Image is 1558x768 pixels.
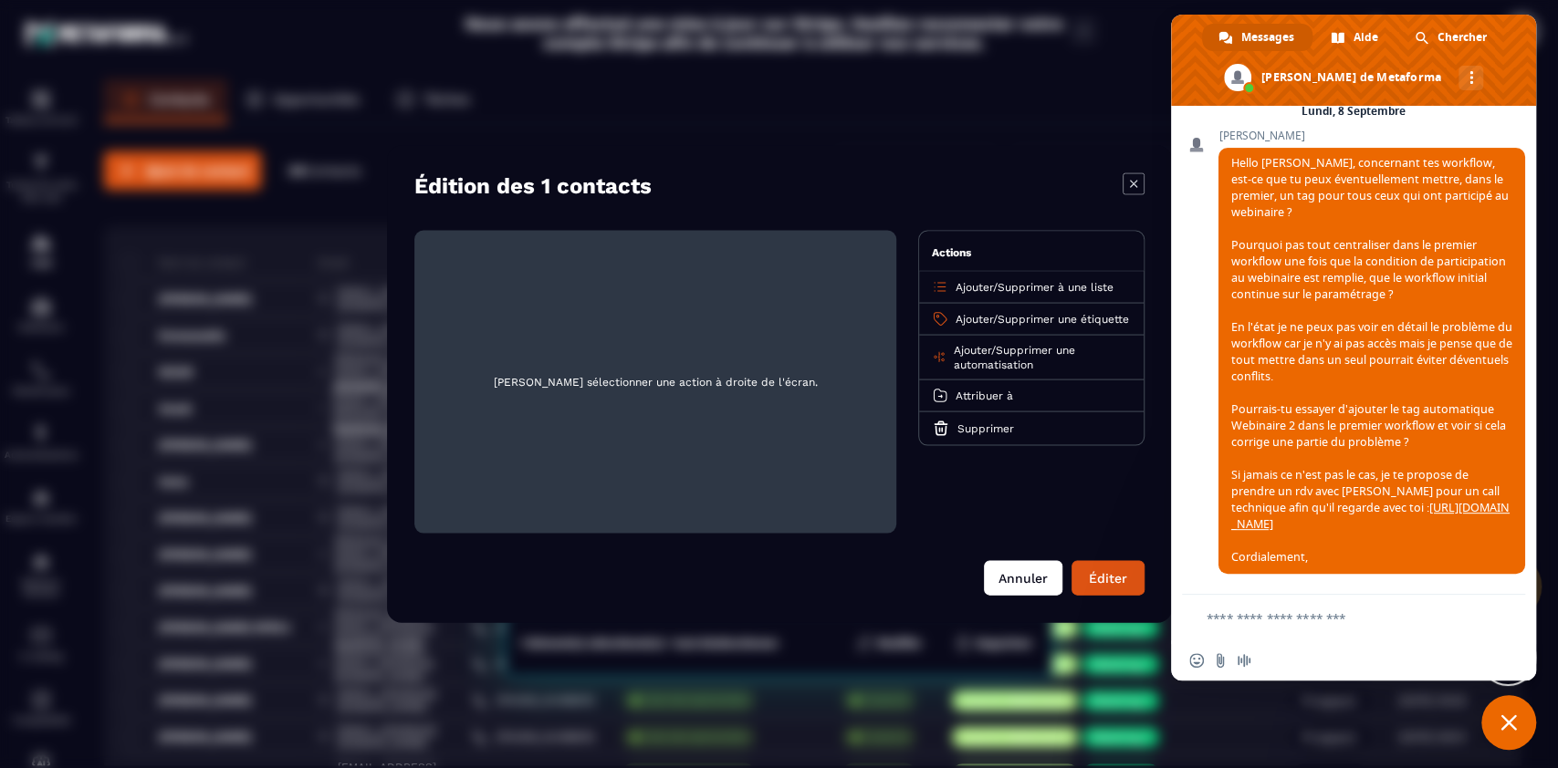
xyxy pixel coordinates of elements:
div: Lundi, 8 Septembre [1302,106,1406,117]
button: Annuler [984,561,1062,596]
span: Supprimer [957,422,1014,435]
p: / [953,343,1130,372]
div: Fermer le chat [1481,695,1536,750]
span: Supprimer une étiquette [998,313,1129,326]
div: Aide [1314,24,1396,51]
span: Hello [PERSON_NAME], concernant tes workflow, est-ce que tu peux éventuellement mettre, dans le p... [1231,155,1512,565]
button: Éditer [1072,561,1145,596]
span: Messages [1241,24,1294,51]
div: Autres canaux [1459,66,1483,90]
span: Aide [1354,24,1378,51]
span: Ajouter [956,281,993,294]
div: Chercher [1398,24,1505,51]
p: / [956,312,1129,327]
div: Messages [1202,24,1312,51]
span: Attribuer à [956,389,1013,402]
span: [PERSON_NAME] sélectionner une action à droite de l'écran. [429,245,882,519]
span: Actions [932,246,971,259]
textarea: Entrez votre message... [1207,610,1478,627]
span: [PERSON_NAME] [1218,130,1525,142]
a: [URL][DOMAIN_NAME] [1231,500,1510,532]
span: Message audio [1237,653,1251,668]
span: Insérer un emoji [1189,653,1204,668]
span: Ajouter [956,313,993,326]
span: Supprimer à une liste [998,281,1114,294]
h4: Édition des 1 contacts [414,173,652,199]
span: Ajouter [953,344,990,357]
span: Supprimer une automatisation [953,344,1074,371]
span: Envoyer un fichier [1213,653,1228,668]
span: Chercher [1438,24,1487,51]
p: / [956,280,1114,295]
